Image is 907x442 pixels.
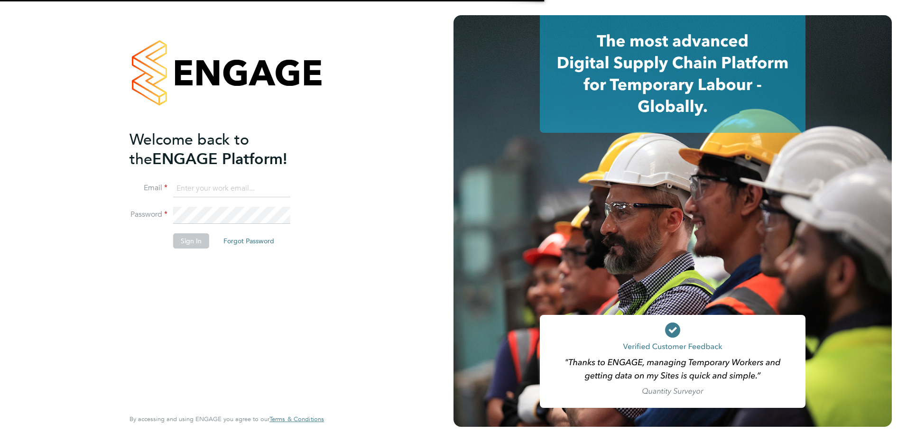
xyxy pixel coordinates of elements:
[216,233,282,249] button: Forgot Password
[269,415,324,423] span: Terms & Conditions
[173,180,290,197] input: Enter your work email...
[130,130,315,169] h2: ENGAGE Platform!
[130,210,167,220] label: Password
[173,233,209,249] button: Sign In
[269,415,324,423] a: Terms & Conditions
[130,415,324,423] span: By accessing and using ENGAGE you agree to our
[130,130,249,168] span: Welcome back to the
[130,183,167,193] label: Email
